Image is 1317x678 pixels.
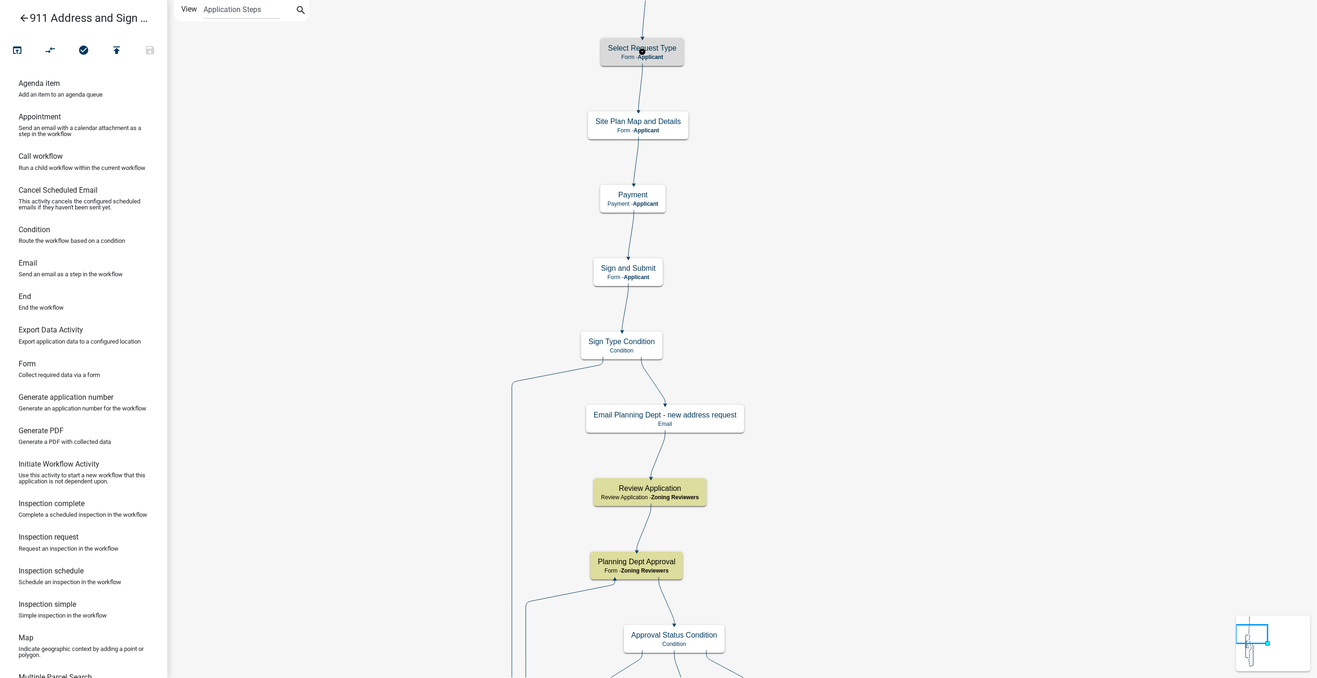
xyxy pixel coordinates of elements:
[19,512,147,518] p: Complete a scheduled inspection in the workflow
[19,359,36,368] h6: Form
[633,201,659,207] span: Applicant
[594,421,737,427] p: Email
[0,41,34,61] button: Test Workflow
[596,117,681,126] h5: Site Plan Map and Details
[7,7,152,29] a: 911 Address and Sign Request
[111,45,122,58] i: publish
[19,613,107,619] p: Simple inspection in the workflow
[19,152,63,161] h6: Call workflow
[598,557,675,566] h5: Planning Dept Approval
[598,567,675,574] p: Form -
[19,259,37,267] h6: Email
[19,91,103,98] p: Add an item to an agenda queue
[19,292,31,301] h6: End
[19,225,50,234] h6: Condition
[19,472,149,484] p: Use this activity to start a new workflow that this application is not dependent upon.
[624,274,649,280] span: Applicant
[621,567,669,574] span: Zoning Reviewers
[608,54,676,60] p: Form -
[631,641,717,647] p: Condition
[19,165,145,171] p: Run a child workflow within the current workflow
[634,127,659,134] span: Applicant
[19,112,61,121] h6: Appointment
[33,41,67,61] button: Auto Layout
[0,41,167,63] div: Workflow actions
[294,4,308,19] button: search
[19,567,84,575] h6: Inspection schedule
[19,372,100,378] p: Collect required data via a form
[12,45,23,58] i: open_in_browser
[19,339,141,345] p: Export application data to a configured location
[19,499,85,508] h6: Inspection complete
[651,494,699,501] span: Zoning Reviewers
[67,41,100,61] button: No problems
[295,5,307,18] i: search
[19,426,64,435] h6: Generate PDF
[638,54,663,60] span: Applicant
[601,274,655,280] p: Form -
[78,45,89,58] i: check_circle
[19,125,149,137] p: Send an email with a calendar attachment as a step in the workflow
[19,533,79,541] h6: Inspection request
[589,347,655,354] p: Condition
[19,633,33,642] h6: Map
[594,411,737,419] h5: Email Planning Dept - new address request
[100,41,133,61] button: Publish
[19,238,125,244] p: Route the workflow based on a condition
[19,271,123,277] p: Send an email as a step in the workflow
[19,600,76,609] h6: Inspection simple
[19,186,98,195] h6: Cancel Scheduled Email
[19,79,60,88] h6: Agenda item
[133,41,167,61] button: Save
[608,44,676,52] h5: Select Request Type
[19,13,30,26] i: arrow_back
[45,45,56,58] i: compare_arrows
[19,546,118,552] p: Request an inspection in the workflow
[19,198,149,210] p: This activity cancels the configured scheduled emails if they haven't been sent yet.
[596,127,681,134] p: Form -
[631,631,717,639] h5: Approval Status Condition
[19,305,64,311] p: End the workflow
[601,264,655,273] h5: Sign and Submit
[589,337,655,346] h5: Sign Type Condition
[19,579,121,585] p: Schedule an inspection in the workflow
[601,494,699,501] p: Review Application -
[19,460,99,469] h6: Initiate Workflow Activity
[601,484,699,493] h5: Review Application
[19,405,146,411] p: Generate an application number for the workflow
[19,646,149,658] p: Indicate geographic context by adding a point or polygon.
[19,439,111,445] p: Generate a PDF with collected data
[19,393,113,402] h6: Generate application number
[608,190,658,199] h5: Payment
[144,45,156,58] i: save
[608,201,658,207] p: Payment -
[19,326,83,334] h6: Export Data Activity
